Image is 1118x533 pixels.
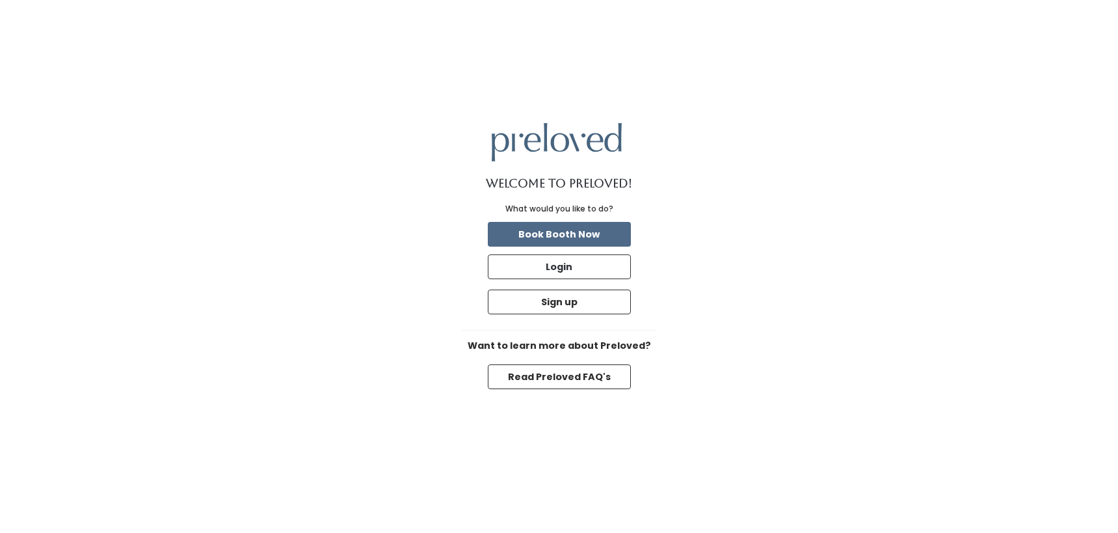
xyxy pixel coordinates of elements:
a: Sign up [485,287,633,317]
button: Read Preloved FAQ's [488,364,631,389]
button: Sign up [488,290,631,314]
a: Login [485,252,633,282]
div: What would you like to do? [505,203,613,215]
img: preloved logo [492,123,622,161]
h1: Welcome to Preloved! [486,177,632,190]
h6: Want to learn more about Preloved? [462,341,657,351]
button: Book Booth Now [488,222,631,247]
button: Login [488,254,631,279]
